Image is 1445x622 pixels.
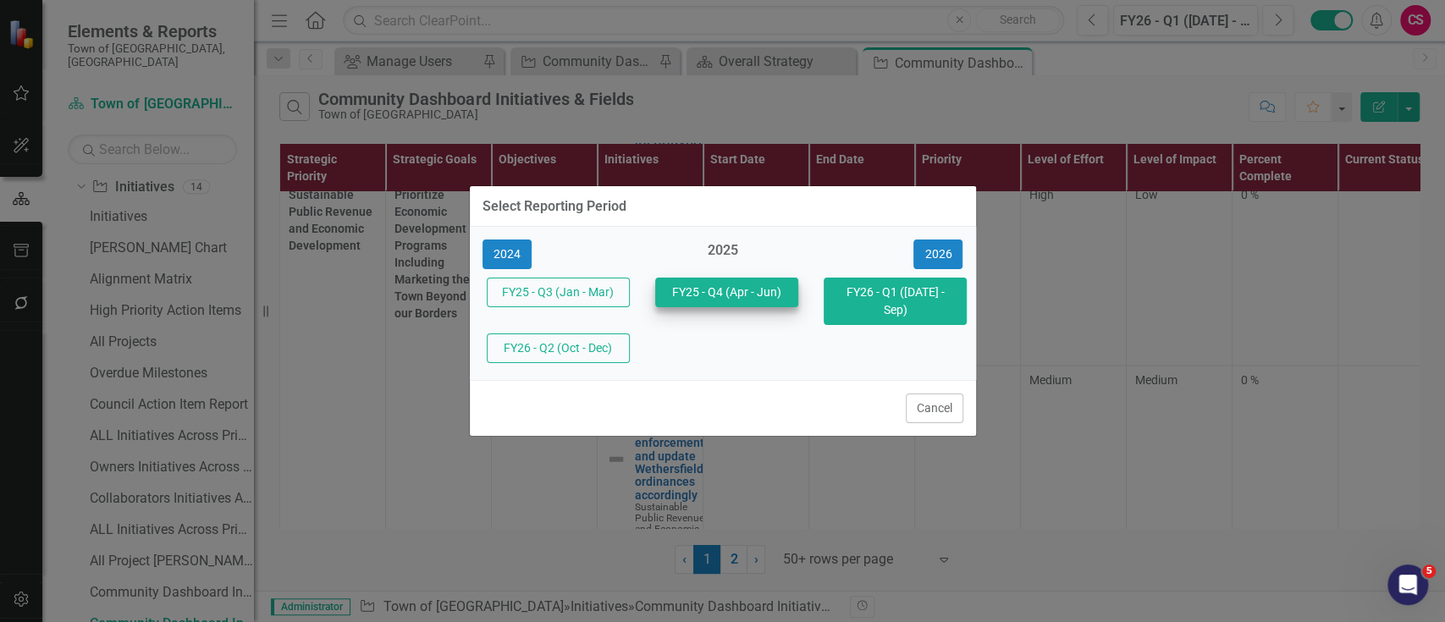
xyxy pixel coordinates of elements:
[483,239,532,269] button: 2024
[487,333,630,363] button: FY26 - Q2 (Oct - Dec)
[913,239,962,269] button: 2026
[1422,564,1436,578] span: 5
[483,199,626,214] div: Select Reporting Period
[906,394,963,423] button: Cancel
[487,278,630,307] button: FY25 - Q3 (Jan - Mar)
[655,278,798,307] button: FY25 - Q4 (Apr - Jun)
[824,278,967,325] button: FY26 - Q1 ([DATE] - Sep)
[1387,564,1428,605] iframe: Intercom live chat
[651,241,794,269] div: 2025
